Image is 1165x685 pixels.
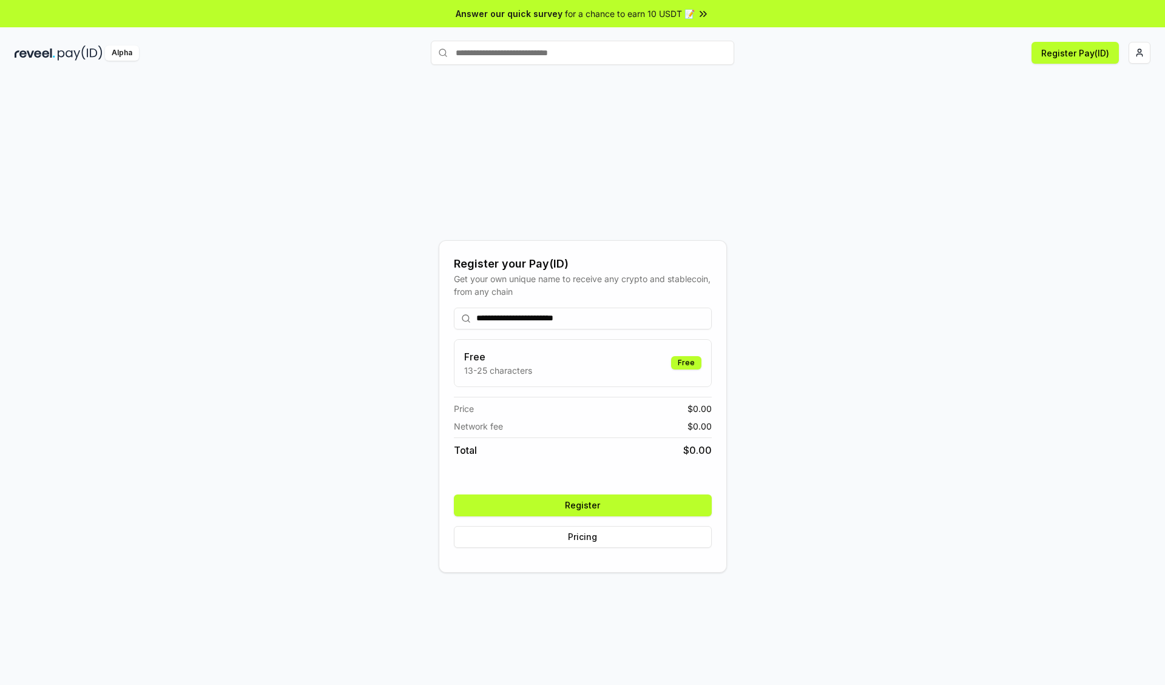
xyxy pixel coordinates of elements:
[454,402,474,415] span: Price
[464,349,532,364] h3: Free
[454,526,712,548] button: Pricing
[687,420,712,433] span: $ 0.00
[683,443,712,457] span: $ 0.00
[687,402,712,415] span: $ 0.00
[58,46,103,61] img: pay_id
[454,255,712,272] div: Register your Pay(ID)
[464,364,532,377] p: 13-25 characters
[456,7,562,20] span: Answer our quick survey
[1032,42,1119,64] button: Register Pay(ID)
[454,420,503,433] span: Network fee
[15,46,55,61] img: reveel_dark
[454,272,712,298] div: Get your own unique name to receive any crypto and stablecoin, from any chain
[105,46,139,61] div: Alpha
[454,494,712,516] button: Register
[565,7,695,20] span: for a chance to earn 10 USDT 📝
[454,443,477,457] span: Total
[671,356,701,369] div: Free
